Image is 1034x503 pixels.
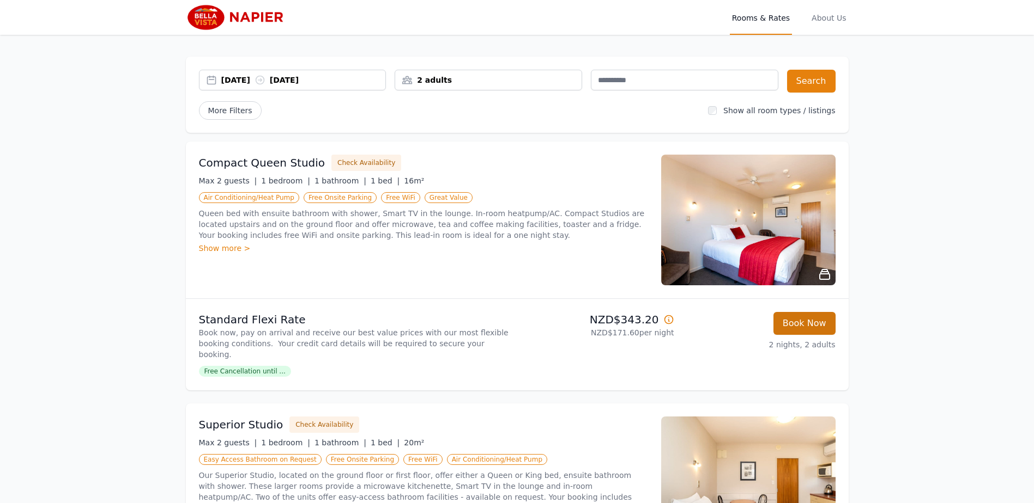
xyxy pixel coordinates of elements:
span: Free Onsite Parking [326,454,399,465]
span: Free Onsite Parking [304,192,377,203]
span: Great Value [425,192,473,203]
span: Free Cancellation until ... [199,366,291,377]
div: [DATE] [DATE] [221,75,386,85]
p: Book now, pay on arrival and receive our best value prices with our most flexible booking conditi... [199,327,513,360]
h3: Superior Studio [199,417,283,432]
img: Bella Vista Napier [186,4,291,30]
span: 1 bed | [371,438,400,447]
p: Standard Flexi Rate [199,312,513,327]
button: Check Availability [331,155,401,171]
button: Check Availability [289,416,359,433]
span: More Filters [199,101,262,120]
span: 1 bathroom | [315,176,366,185]
label: Show all room types / listings [723,106,835,115]
span: 1 bedroom | [261,176,310,185]
span: 1 bathroom | [315,438,366,447]
button: Search [787,70,836,93]
span: 20m² [404,438,424,447]
p: 2 nights, 2 adults [683,339,836,350]
h3: Compact Queen Studio [199,155,325,170]
span: Air Conditioning/Heat Pump [447,454,547,465]
span: 16m² [404,176,424,185]
div: Show more > [199,243,648,254]
span: Max 2 guests | [199,176,257,185]
p: NZD$171.60 per night [522,327,674,338]
span: Free WiFi [403,454,443,465]
span: 1 bedroom | [261,438,310,447]
p: NZD$343.20 [522,312,674,327]
span: Air Conditioning/Heat Pump [199,192,299,203]
span: Free WiFi [381,192,420,203]
p: Queen bed with ensuite bathroom with shower, Smart TV in the lounge. In-room heatpump/AC. Compact... [199,208,648,241]
button: Book Now [773,312,836,335]
span: Max 2 guests | [199,438,257,447]
span: Easy Access Bathroom on Request [199,454,322,465]
div: 2 adults [395,75,582,85]
span: 1 bed | [371,176,400,185]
